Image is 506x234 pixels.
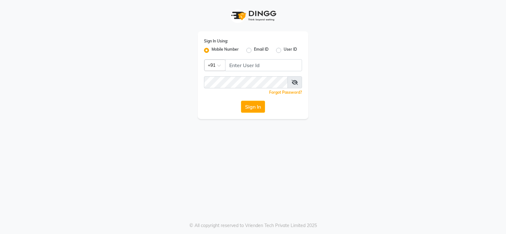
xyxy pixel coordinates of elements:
[269,90,302,95] a: Forgot Password?
[204,76,288,88] input: Username
[241,101,265,113] button: Sign In
[225,59,302,71] input: Username
[284,47,297,54] label: User ID
[228,6,278,25] img: logo1.svg
[212,47,239,54] label: Mobile Number
[254,47,268,54] label: Email ID
[204,38,228,44] label: Sign In Using:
